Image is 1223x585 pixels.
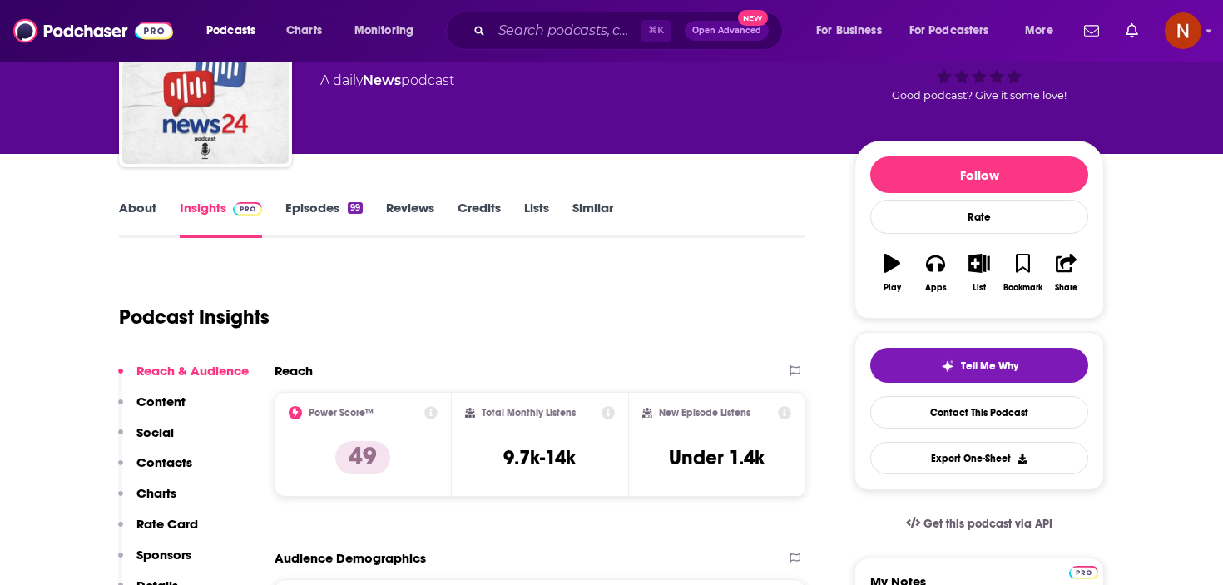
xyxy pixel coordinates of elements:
[118,424,174,455] button: Social
[925,283,947,293] div: Apps
[669,445,765,470] h3: Under 1.4k
[870,396,1088,429] a: Contact This Podcast
[348,202,363,214] div: 99
[1045,243,1088,303] button: Share
[524,200,549,238] a: Lists
[136,424,174,440] p: Social
[1165,12,1201,49] button: Show profile menu
[923,517,1052,531] span: Get this podcast via API
[892,89,1067,102] span: Good podcast? Give it some love!
[119,305,270,330] h1: Podcast Insights
[118,363,249,394] button: Reach & Audience
[136,547,191,563] p: Sponsors
[816,19,882,42] span: For Business
[1069,566,1098,579] img: Podchaser Pro
[118,516,198,547] button: Rate Card
[309,407,374,419] h2: Power Score™
[119,200,156,238] a: About
[893,503,1066,544] a: Get this podcast via API
[1025,19,1053,42] span: More
[13,15,173,47] img: Podchaser - Follow, Share and Rate Podcasts
[884,283,901,293] div: Play
[286,19,322,42] span: Charts
[136,394,186,409] p: Content
[335,441,390,474] p: 49
[961,359,1018,373] span: Tell Me Why
[136,485,176,501] p: Charts
[685,21,769,41] button: Open AdvancedNew
[1165,12,1201,49] img: User Profile
[354,19,413,42] span: Monitoring
[1001,243,1044,303] button: Bookmark
[118,485,176,516] button: Charts
[136,516,198,532] p: Rate Card
[492,17,641,44] input: Search podcasts, credits, & more...
[285,200,363,238] a: Episodes99
[659,407,750,419] h2: New Episode Listens
[482,407,576,419] h2: Total Monthly Listens
[118,394,186,424] button: Content
[275,550,426,566] h2: Audience Demographics
[870,156,1088,193] button: Follow
[958,243,1001,303] button: List
[914,243,957,303] button: Apps
[572,200,613,238] a: Similar
[180,200,262,238] a: InsightsPodchaser Pro
[386,200,434,238] a: Reviews
[973,283,986,293] div: List
[941,359,954,373] img: tell me why sparkle
[136,454,192,470] p: Contacts
[118,454,192,485] button: Contacts
[343,17,435,44] button: open menu
[233,202,262,216] img: Podchaser Pro
[275,17,332,44] a: Charts
[870,442,1088,474] button: Export One-Sheet
[1165,12,1201,49] span: Logged in as AdelNBM
[692,27,761,35] span: Open Advanced
[1055,283,1077,293] div: Share
[363,72,401,88] a: News
[1003,283,1042,293] div: Bookmark
[641,20,671,42] span: ⌘ K
[136,363,249,379] p: Reach & Audience
[1069,563,1098,579] a: Pro website
[206,19,255,42] span: Podcasts
[458,200,501,238] a: Credits
[275,363,313,379] h2: Reach
[870,348,1088,383] button: tell me why sparkleTell Me Why
[118,547,191,578] button: Sponsors
[503,445,576,470] h3: 9.7k-14k
[899,17,1013,44] button: open menu
[738,10,768,26] span: New
[1119,17,1145,45] a: Show notifications dropdown
[805,17,903,44] button: open menu
[1013,17,1074,44] button: open menu
[1077,17,1106,45] a: Show notifications dropdown
[870,200,1088,234] div: Rate
[462,12,799,50] div: Search podcasts, credits, & more...
[320,71,454,91] div: A daily podcast
[870,243,914,303] button: Play
[909,19,989,42] span: For Podcasters
[195,17,277,44] button: open menu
